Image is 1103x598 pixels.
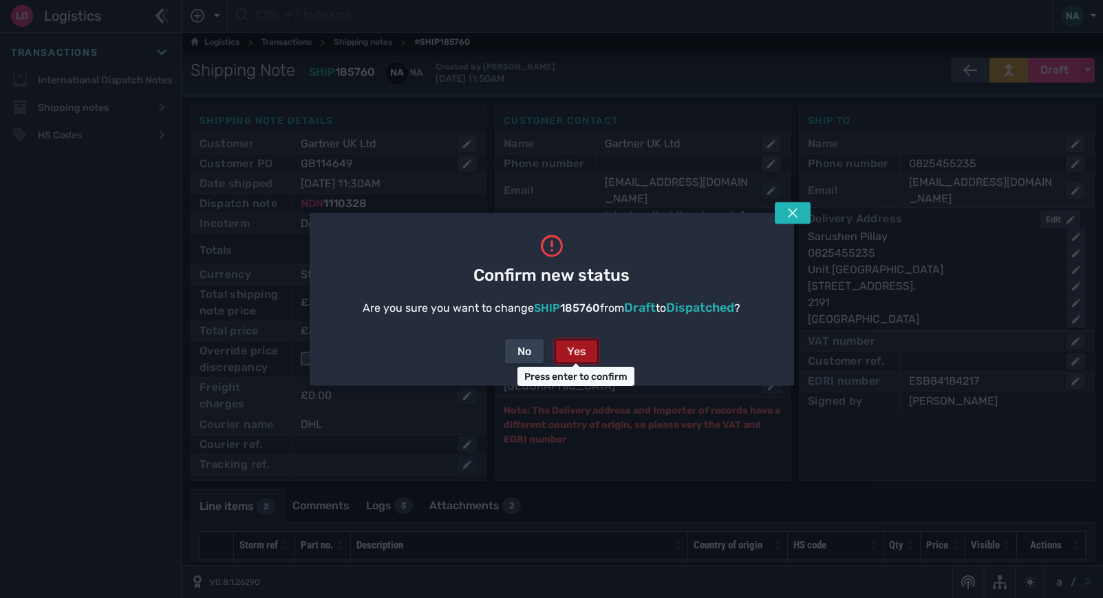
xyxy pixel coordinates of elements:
[473,262,630,287] span: Confirm new status
[624,299,656,314] span: Draft
[560,301,600,314] span: 185760
[666,299,734,314] span: Dispatched
[567,343,586,359] div: Yes
[555,339,599,363] button: Yes
[505,339,544,363] button: No
[775,202,811,224] button: Tap escape key to close
[534,301,560,314] span: SHIP
[363,298,740,317] div: Are you sure you want to change from to ?
[517,367,634,386] div: Press enter to confirm
[517,343,531,359] div: No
